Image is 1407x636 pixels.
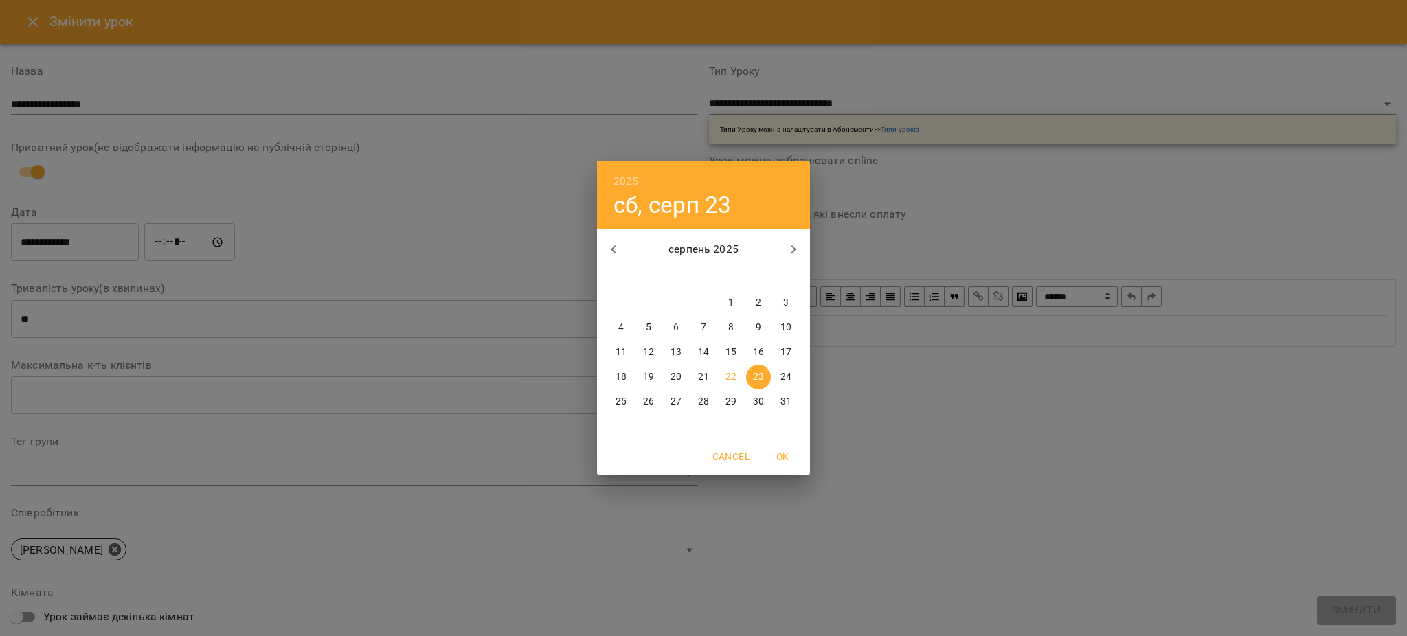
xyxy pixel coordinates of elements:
[691,389,716,414] button: 28
[691,270,716,284] span: чт
[746,315,771,340] button: 9
[725,370,736,384] p: 22
[691,340,716,365] button: 14
[609,365,633,389] button: 18
[756,296,761,310] p: 2
[774,291,798,315] button: 3
[671,370,682,384] p: 20
[780,345,791,359] p: 17
[664,389,688,414] button: 27
[673,321,679,334] p: 6
[756,321,761,334] p: 9
[746,365,771,389] button: 23
[671,395,682,409] p: 27
[616,395,627,409] p: 25
[643,345,654,359] p: 12
[646,321,651,334] p: 5
[746,270,771,284] span: сб
[719,340,743,365] button: 15
[780,370,791,384] p: 24
[746,340,771,365] button: 16
[616,370,627,384] p: 18
[753,370,764,384] p: 23
[746,291,771,315] button: 2
[707,444,755,469] button: Cancel
[698,395,709,409] p: 28
[719,389,743,414] button: 29
[780,321,791,334] p: 10
[636,340,661,365] button: 12
[643,370,654,384] p: 19
[719,291,743,315] button: 1
[609,340,633,365] button: 11
[728,321,734,334] p: 8
[774,389,798,414] button: 31
[725,345,736,359] p: 15
[664,270,688,284] span: ср
[783,296,789,310] p: 3
[609,270,633,284] span: пн
[691,365,716,389] button: 21
[774,270,798,284] span: нд
[701,321,706,334] p: 7
[636,315,661,340] button: 5
[712,448,750,465] span: Cancel
[664,315,688,340] button: 6
[774,315,798,340] button: 10
[618,321,624,334] p: 4
[691,315,716,340] button: 7
[636,365,661,389] button: 19
[719,365,743,389] button: 22
[614,172,639,191] button: 2025
[753,395,764,409] p: 30
[774,365,798,389] button: 24
[671,345,682,359] p: 13
[725,395,736,409] p: 29
[746,389,771,414] button: 30
[616,345,627,359] p: 11
[698,370,709,384] p: 21
[774,340,798,365] button: 17
[614,191,732,219] button: сб, серп 23
[780,395,791,409] p: 31
[664,365,688,389] button: 20
[636,270,661,284] span: вт
[643,395,654,409] p: 26
[630,241,778,258] p: серпень 2025
[766,448,799,465] span: OK
[761,444,804,469] button: OK
[753,345,764,359] p: 16
[609,315,633,340] button: 4
[664,340,688,365] button: 13
[609,389,633,414] button: 25
[698,345,709,359] p: 14
[719,270,743,284] span: пт
[728,296,734,310] p: 1
[719,315,743,340] button: 8
[636,389,661,414] button: 26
